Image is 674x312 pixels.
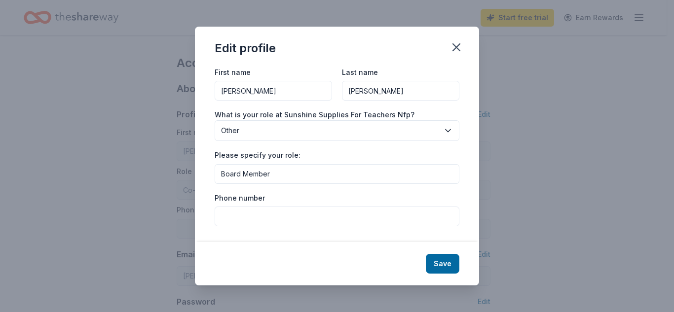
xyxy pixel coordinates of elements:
button: Other [215,120,459,141]
label: What is your role at Sunshine Supplies For Teachers Nfp? [215,110,414,120]
div: Edit profile [215,40,276,56]
label: First name [215,68,251,77]
button: Save [426,254,459,274]
label: Last name [342,68,378,77]
span: Other [221,125,439,137]
label: Please specify your role: [215,150,300,160]
label: Phone number [215,193,265,203]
